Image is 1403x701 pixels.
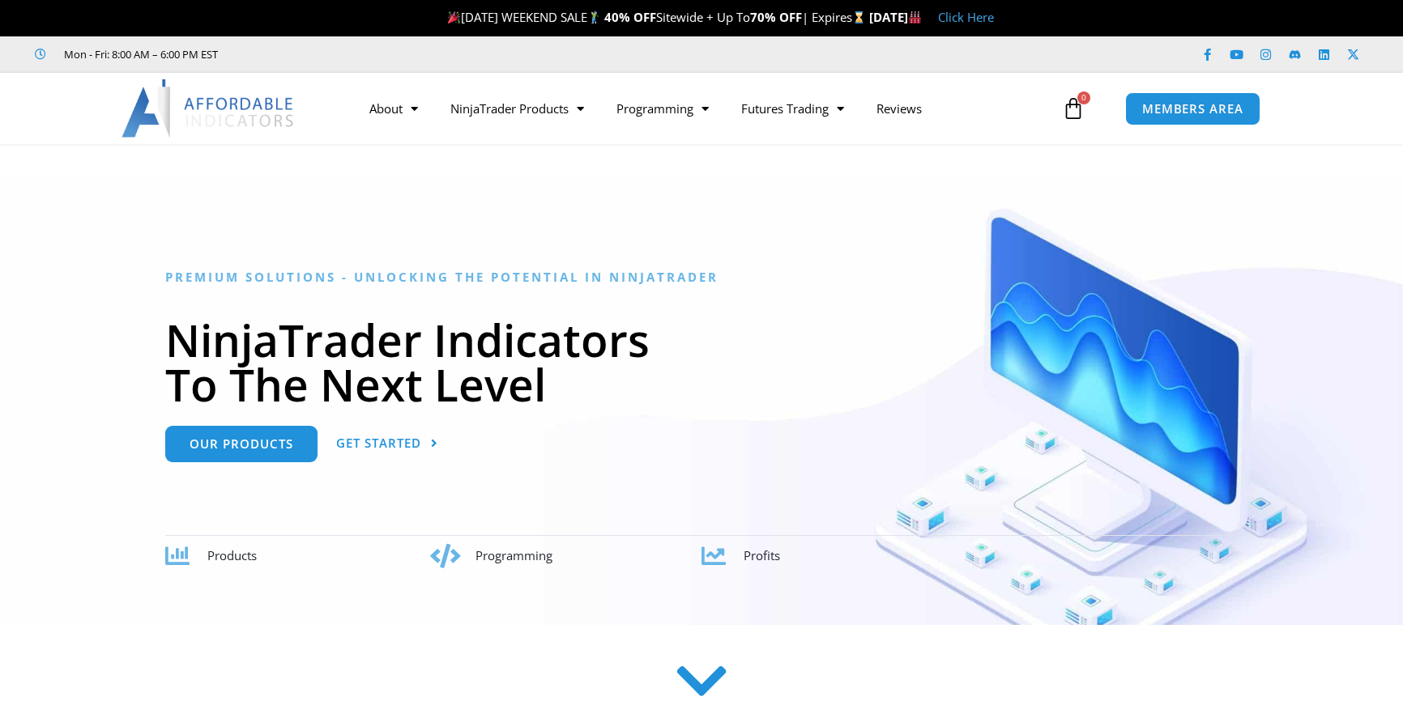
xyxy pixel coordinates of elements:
[122,79,296,138] img: LogoAI | Affordable Indicators – NinjaTrader
[336,426,438,462] a: Get Started
[860,90,938,127] a: Reviews
[744,547,780,563] span: Profits
[869,9,922,25] strong: [DATE]
[207,547,257,563] span: Products
[165,270,1239,285] h6: Premium Solutions - Unlocking the Potential in NinjaTrader
[190,438,293,450] span: Our Products
[604,9,656,25] strong: 40% OFF
[353,90,434,127] a: About
[241,46,484,62] iframe: Customer reviews powered by Trustpilot
[750,9,802,25] strong: 70% OFF
[1125,92,1260,125] a: MEMBERS AREA
[448,11,460,23] img: 🎉
[588,11,600,23] img: 🏌️‍♂️
[165,317,1239,406] h1: NinjaTrader Indicators To The Next Level
[909,11,921,23] img: 🏭
[1038,85,1109,132] a: 0
[336,437,421,449] span: Get Started
[600,90,725,127] a: Programming
[1142,103,1243,115] span: MEMBERS AREA
[60,45,218,64] span: Mon - Fri: 8:00 AM – 6:00 PM EST
[444,9,869,25] span: [DATE] WEEKEND SALE Sitewide + Up To | Expires
[165,426,318,462] a: Our Products
[938,9,994,25] a: Click Here
[434,90,600,127] a: NinjaTrader Products
[725,90,860,127] a: Futures Trading
[475,547,552,563] span: Programming
[1077,91,1090,104] span: 0
[853,11,865,23] img: ⌛
[353,90,1058,127] nav: Menu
